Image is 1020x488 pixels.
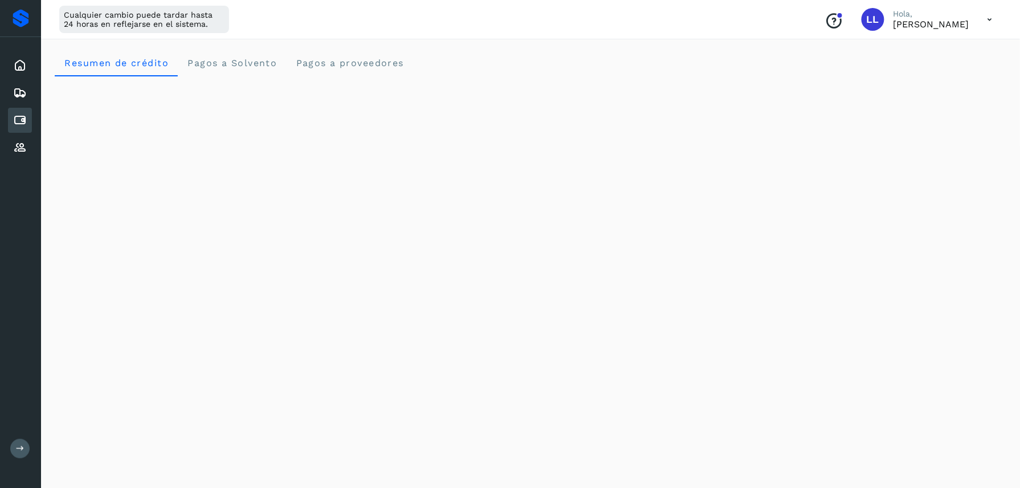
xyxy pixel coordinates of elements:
[59,6,229,33] div: Cualquier cambio puede tardar hasta 24 horas en reflejarse en el sistema.
[187,58,277,68] span: Pagos a Solvento
[8,53,32,78] div: Inicio
[893,19,969,30] p: Leticia Lugo Hernandez
[8,80,32,105] div: Embarques
[64,58,169,68] span: Resumen de crédito
[8,108,32,133] div: Cuentas por pagar
[8,135,32,160] div: Proveedores
[295,58,404,68] span: Pagos a proveedores
[893,9,969,19] p: Hola,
